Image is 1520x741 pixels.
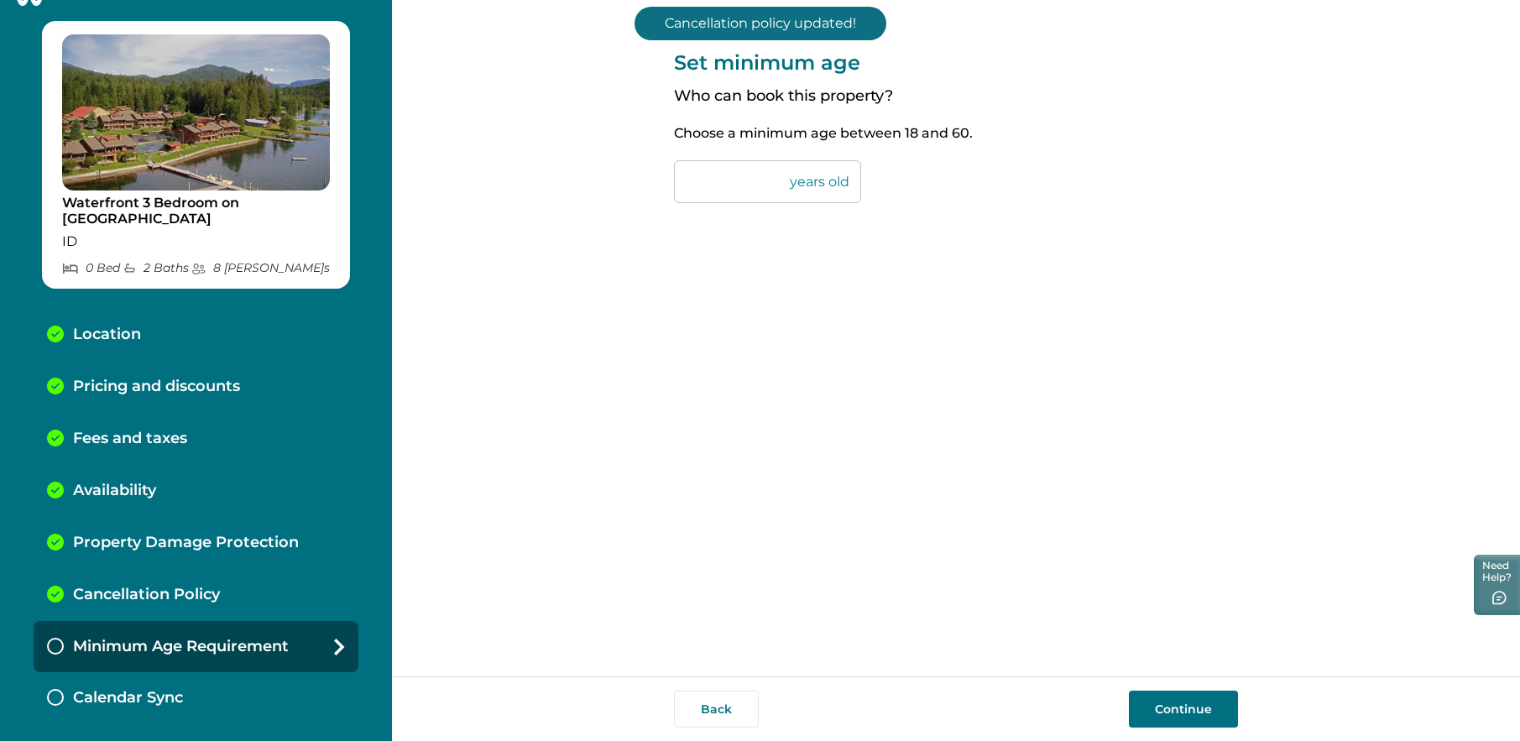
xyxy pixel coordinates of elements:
[73,326,141,344] p: Location
[674,87,1238,106] p: Who can book this property?
[73,689,183,707] p: Calendar Sync
[123,261,189,275] p: 2 Bath s
[62,34,330,190] img: propertyImage_Waterfront 3 Bedroom on Lake Pend Oreille
[73,378,240,396] p: Pricing and discounts
[62,195,330,227] p: Waterfront 3 Bedroom on [GEOGRAPHIC_DATA]
[73,638,289,656] p: Minimum Age Requirement
[73,534,299,552] p: Property Damage Protection
[674,50,1238,75] p: Set minimum age
[674,125,1238,142] p: Choose a minimum age between 18 and 60.
[62,261,120,275] p: 0 Bed
[1129,691,1238,728] button: Continue
[674,691,759,728] button: Back
[62,233,330,250] p: ID
[73,482,156,500] p: Availability
[635,7,886,40] p: Cancellation policy updated!
[73,430,187,448] p: Fees and taxes
[191,261,330,275] p: 8 [PERSON_NAME] s
[73,586,220,604] p: Cancellation Policy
